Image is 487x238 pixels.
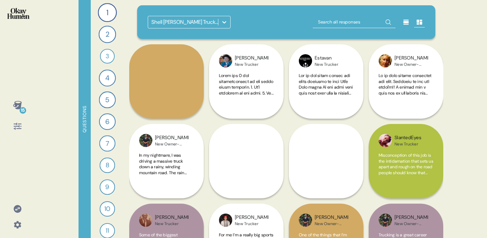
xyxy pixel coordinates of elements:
[395,214,428,221] div: [PERSON_NAME]
[315,221,348,226] div: New Owner-Operator
[98,3,117,22] div: 1
[235,214,268,221] div: [PERSON_NAME]
[99,92,116,108] div: 5
[395,55,428,62] div: [PERSON_NAME]
[151,18,219,26] div: Shell [PERSON_NAME] Truckers Research
[395,141,421,147] div: New Trucker
[315,214,348,221] div: [PERSON_NAME]
[379,214,392,227] img: profilepic_9711243272284004.jpg
[235,221,268,226] div: New Trucker
[139,214,152,227] img: profilepic_6580702128709085.jpg
[315,55,338,62] div: Estavan
[395,221,428,226] div: New Owner-Operator
[100,201,115,217] div: 10
[155,134,189,141] div: [PERSON_NAME]
[155,214,189,221] div: [PERSON_NAME]
[155,221,189,226] div: New Trucker
[315,62,338,67] div: New Trucker
[299,54,312,67] img: profilepic_6419625861420333.jpg
[235,62,268,67] div: New Trucker
[395,62,428,67] div: New Owner-Operator
[299,214,312,227] img: profilepic_9711243272284004.jpg
[20,107,26,114] div: 15
[100,158,115,173] div: 8
[395,134,421,141] div: SlantedEyes
[155,141,189,147] div: New Owner-Operator
[235,55,268,62] div: [PERSON_NAME]
[379,134,392,147] img: profilepic_6371446516225301.jpg
[219,54,232,67] img: profilepic_6149036291871425.jpg
[313,16,396,28] input: Search all responses
[99,26,116,43] div: 2
[100,49,115,63] div: 3
[139,134,152,147] img: profilepic_9711243272284004.jpg
[379,54,392,67] img: profilepic_6745147788841355.jpg
[219,214,232,227] img: profilepic_6607632739316811.jpg
[99,69,116,86] div: 4
[7,8,29,19] img: okayhuman.3b1b6348.png
[100,179,115,195] div: 9
[99,136,116,152] div: 7
[99,113,116,130] div: 6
